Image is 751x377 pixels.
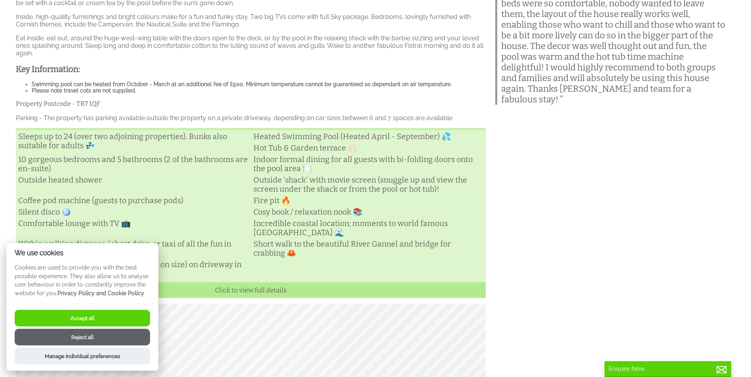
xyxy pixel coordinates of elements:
[16,154,251,174] li: 10 gorgeous bedrooms and 5 bathrooms (2 of the bathrooms are en-suite)
[251,142,486,154] li: Hot Tub & Garden terrace 🙌🏻
[16,114,486,122] p: Parking - The property has parking available outside the property on a private driveway, dependin...
[16,34,486,57] p: Eat inside, eat out, around the huge west-wing table with the doors open to the deck, or by the p...
[15,348,150,364] button: Manage Individual preferences
[16,282,486,298] a: Click to view full details
[32,81,452,87] strong: Swimming pool can be heated from October - March at an additional fee of £500. Minimum temperatur...
[251,206,486,218] li: Cosy book / relaxation nook 📚
[6,263,158,303] p: Cookies are used to provide you with the best possible experience. They also allow us to analyse ...
[16,100,486,107] h3: Property Postcode - TR7 1QF
[16,206,251,218] li: Silent disco 🪩
[251,154,486,174] li: Indoor formal dining for all guests with bi-folding doors onto the pool area 🍽️
[32,87,136,94] strong: Please note travel cots are not supplied.
[251,218,486,238] li: Incredible coastal location; moments to world famous [GEOGRAPHIC_DATA] 🌊
[16,13,486,28] p: Inside, high-quality furnishings and bright colours make for a fun and funky stay. Two big TVs co...
[608,365,727,372] p: Enquire Now
[16,131,251,151] li: Sleeps up to 24 (over two adjoining properties). Bunks also suitable for adults 💤
[15,329,150,345] button: Reject all
[251,131,486,142] li: Heated Swimming Pool (Heated April - September) 💦
[16,64,80,74] strong: Key Information:
[251,238,486,259] li: Short walk to the beautiful River Gannel and bridge for crabbing 🦀
[16,238,251,259] li: Within walking distance / short drive or taxi of all the fun in [GEOGRAPHIC_DATA] 💃
[16,195,251,206] li: Coffee pod machine (guests to purchase pods)
[251,195,486,206] li: Fire pit 🔥
[16,218,251,229] li: Comfortable lounge with TV 📺
[251,174,486,195] li: Outside 'shack' with movie screen (snuggle up and view the screen under the shack or from the poo...
[15,310,150,326] button: Accept all
[6,249,158,257] h2: We use cookies
[16,174,251,186] li: Outside heated shower
[57,290,144,296] a: Privacy Policy and Cookie Policy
